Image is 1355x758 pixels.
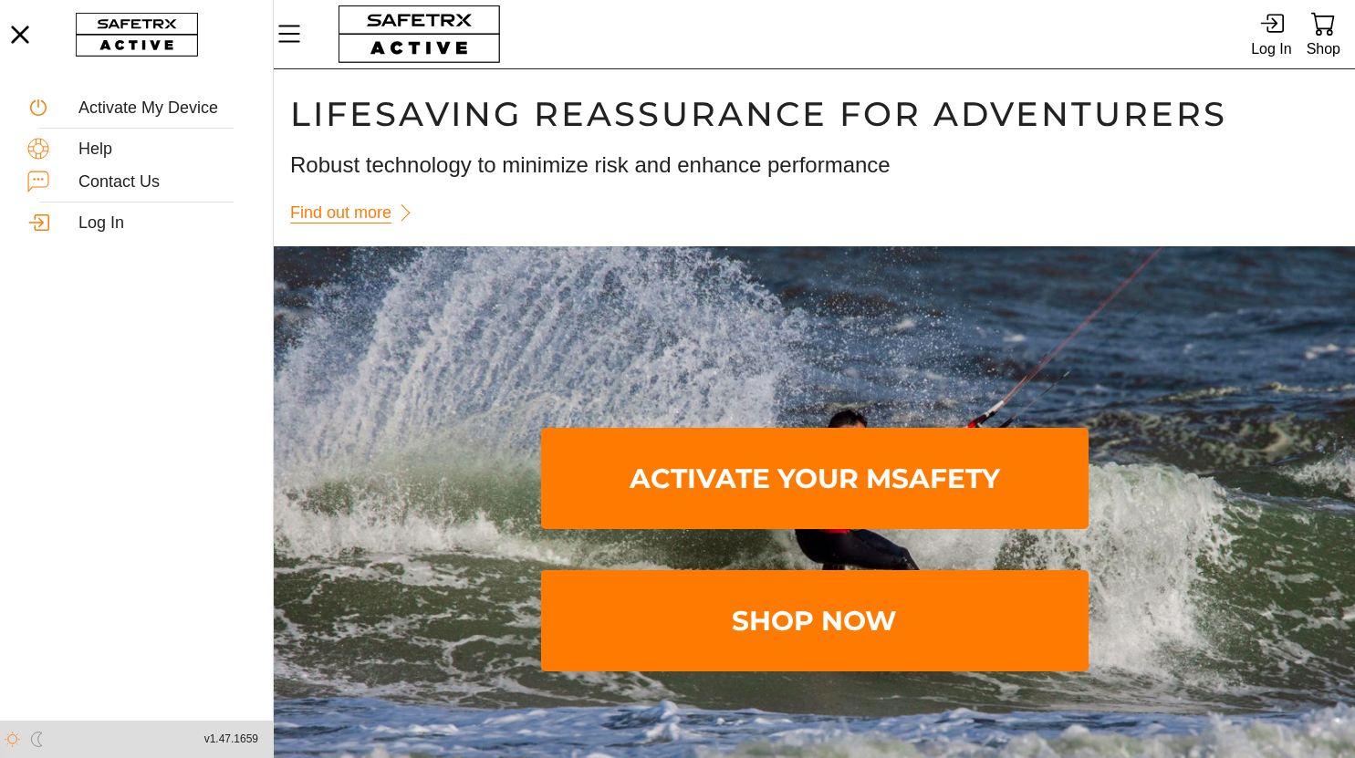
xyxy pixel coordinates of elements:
[1307,36,1340,61] div: Shop
[193,724,269,754] button: v1.47.1659
[78,213,245,234] div: Log In
[27,138,49,160] img: Help.svg
[29,732,45,747] img: ModeDark.svg
[1251,36,1291,61] div: Log In
[78,172,245,192] div: Contact Us
[541,428,1089,529] a: Activate Your MSafety
[204,730,258,749] span: v1.47.1659
[290,150,1339,181] h3: Robust technology to minimize risk and enhance performance
[290,199,391,227] span: Find out more
[541,570,1089,671] a: Shop Now
[27,171,49,192] img: ContactUs.svg
[290,93,1339,135] h1: Lifesaving Reassurance For Adventurers
[290,195,424,231] a: Find out more
[78,140,245,160] div: Help
[5,732,20,747] img: ModeLight.svg
[274,15,319,53] button: Menu
[556,431,1074,525] span: Activate Your MSafety
[78,99,245,119] div: Activate My Device
[556,574,1074,668] span: Shop Now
